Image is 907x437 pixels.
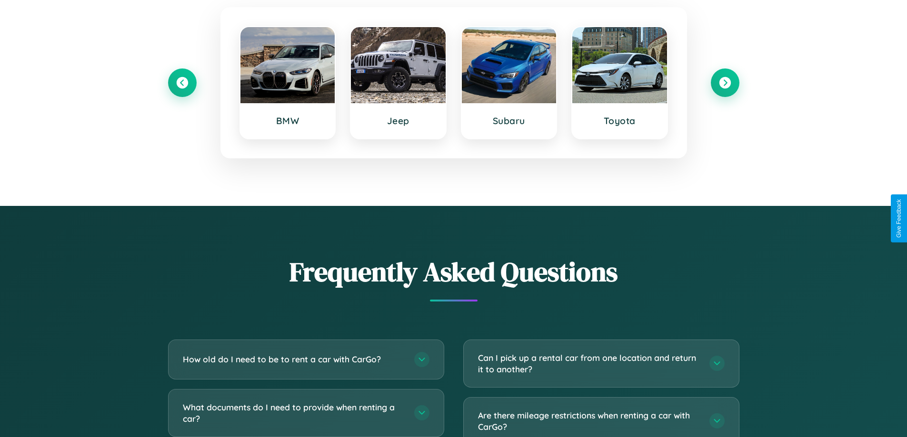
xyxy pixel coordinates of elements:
h3: How old do I need to be to rent a car with CarGo? [183,353,405,365]
h3: Can I pick up a rental car from one location and return it to another? [478,352,700,375]
h3: Toyota [582,115,658,126]
h3: Are there mileage restrictions when renting a car with CarGo? [478,409,700,433]
h3: Jeep [360,115,436,126]
h2: Frequently Asked Questions [168,253,739,290]
h3: What documents do I need to provide when renting a car? [183,401,405,425]
h3: BMW [250,115,326,126]
div: Give Feedback [896,199,902,238]
h3: Subaru [471,115,547,126]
